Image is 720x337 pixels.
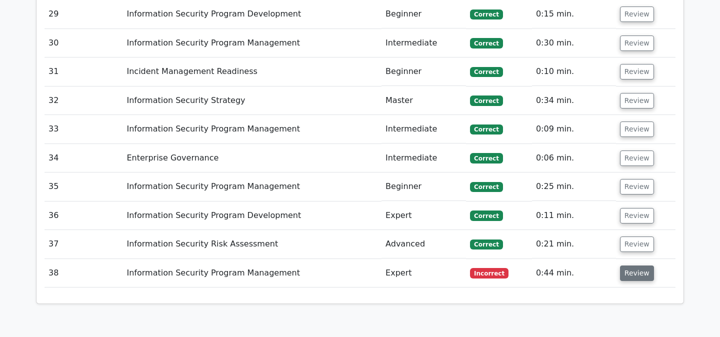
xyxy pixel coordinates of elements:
[620,179,654,194] button: Review
[381,259,466,287] td: Expert
[122,259,381,287] td: Information Security Program Management
[44,144,122,172] td: 34
[470,153,502,163] span: Correct
[532,172,616,201] td: 0:25 min.
[532,86,616,115] td: 0:34 min.
[122,86,381,115] td: Information Security Strategy
[44,201,122,230] td: 36
[620,208,654,223] button: Review
[44,86,122,115] td: 32
[44,29,122,57] td: 30
[620,236,654,252] button: Review
[470,124,502,134] span: Correct
[381,144,466,172] td: Intermediate
[122,115,381,143] td: Information Security Program Management
[122,230,381,258] td: Information Security Risk Assessment
[470,239,502,249] span: Correct
[620,121,654,137] button: Review
[470,95,502,105] span: Correct
[532,115,616,143] td: 0:09 min.
[122,201,381,230] td: Information Security Program Development
[532,201,616,230] td: 0:11 min.
[381,172,466,201] td: Beginner
[381,57,466,86] td: Beginner
[620,93,654,108] button: Review
[470,38,502,48] span: Correct
[470,67,502,77] span: Correct
[44,172,122,201] td: 35
[532,57,616,86] td: 0:10 min.
[122,57,381,86] td: Incident Management Readiness
[620,265,654,281] button: Review
[44,115,122,143] td: 33
[620,6,654,22] button: Review
[620,35,654,51] button: Review
[470,9,502,19] span: Correct
[381,29,466,57] td: Intermediate
[44,230,122,258] td: 37
[381,86,466,115] td: Master
[122,29,381,57] td: Information Security Program Management
[470,182,502,192] span: Correct
[381,201,466,230] td: Expert
[532,144,616,172] td: 0:06 min.
[381,115,466,143] td: Intermediate
[122,172,381,201] td: Information Security Program Management
[470,210,502,220] span: Correct
[470,268,508,278] span: Incorrect
[532,29,616,57] td: 0:30 min.
[44,57,122,86] td: 31
[44,259,122,287] td: 38
[532,259,616,287] td: 0:44 min.
[532,230,616,258] td: 0:21 min.
[122,144,381,172] td: Enterprise Governance
[620,150,654,166] button: Review
[381,230,466,258] td: Advanced
[620,64,654,79] button: Review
